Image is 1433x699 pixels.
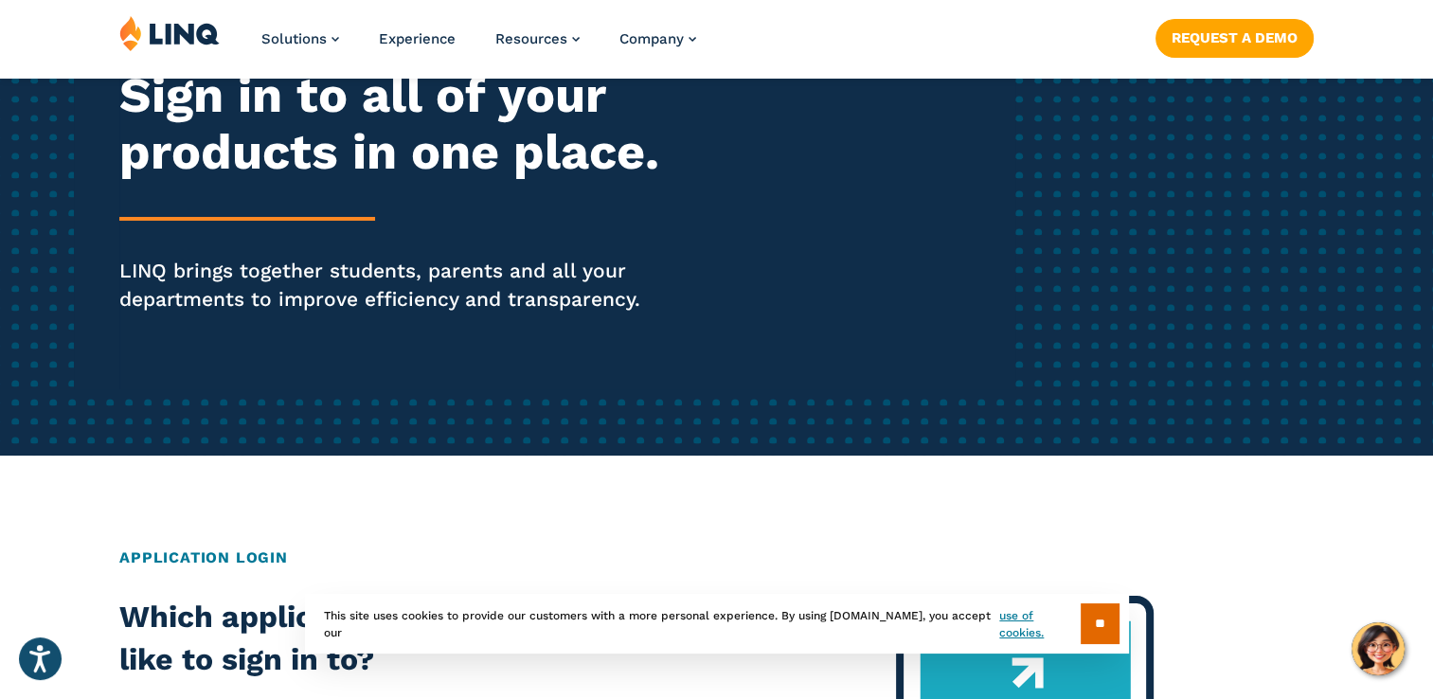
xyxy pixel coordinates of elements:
[1155,15,1314,57] nav: Button Navigation
[261,15,696,78] nav: Primary Navigation
[119,547,1314,569] h2: Application Login
[619,30,684,47] span: Company
[305,594,1129,654] div: This site uses cookies to provide our customers with a more personal experience. By using [DOMAIN...
[495,30,567,47] span: Resources
[619,30,696,47] a: Company
[119,596,596,682] h2: Which application would you like to sign in to?
[119,257,672,314] p: LINQ brings together students, parents and all your departments to improve efficiency and transpa...
[495,30,580,47] a: Resources
[119,15,220,51] img: LINQ | K‑12 Software
[261,30,339,47] a: Solutions
[1155,19,1314,57] a: Request a Demo
[119,67,672,181] h2: Sign in to all of your products in one place.
[261,30,327,47] span: Solutions
[999,607,1080,641] a: use of cookies.
[1352,622,1405,675] button: Hello, have a question? Let’s chat.
[379,30,456,47] a: Experience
